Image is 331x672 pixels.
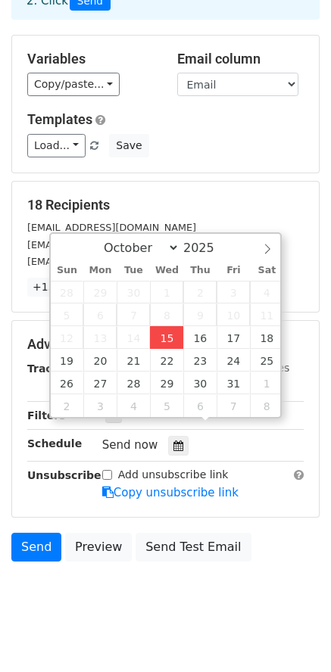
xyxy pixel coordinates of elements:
[51,281,84,303] span: September 28, 2025
[250,266,283,275] span: Sat
[51,326,84,349] span: October 12, 2025
[217,303,250,326] span: October 10, 2025
[51,372,84,394] span: October 26, 2025
[102,486,239,499] a: Copy unsubscribe link
[27,222,196,233] small: [EMAIL_ADDRESS][DOMAIN_NAME]
[183,281,217,303] span: October 2, 2025
[83,303,117,326] span: October 6, 2025
[11,533,61,562] a: Send
[180,241,234,255] input: Year
[150,281,183,303] span: October 1, 2025
[217,372,250,394] span: October 31, 2025
[150,349,183,372] span: October 22, 2025
[51,394,84,417] span: November 2, 2025
[27,362,78,375] strong: Tracking
[117,394,150,417] span: November 4, 2025
[83,372,117,394] span: October 27, 2025
[183,266,217,275] span: Thu
[183,372,217,394] span: October 30, 2025
[27,256,196,267] small: [EMAIL_ADDRESS][DOMAIN_NAME]
[83,281,117,303] span: September 29, 2025
[27,51,155,67] h5: Variables
[217,349,250,372] span: October 24, 2025
[27,336,304,353] h5: Advanced
[117,303,150,326] span: October 7, 2025
[27,409,66,422] strong: Filters
[109,134,148,157] button: Save
[150,303,183,326] span: October 8, 2025
[183,303,217,326] span: October 9, 2025
[27,278,91,297] a: +15 more
[27,73,120,96] a: Copy/paste...
[177,51,304,67] h5: Email column
[250,326,283,349] span: October 18, 2025
[217,266,250,275] span: Fri
[51,349,84,372] span: October 19, 2025
[27,469,101,481] strong: Unsubscribe
[255,599,331,672] iframe: Chat Widget
[65,533,132,562] a: Preview
[27,111,92,127] a: Templates
[217,394,250,417] span: November 7, 2025
[83,266,117,275] span: Mon
[150,266,183,275] span: Wed
[217,281,250,303] span: October 3, 2025
[27,134,86,157] a: Load...
[183,394,217,417] span: November 6, 2025
[250,303,283,326] span: October 11, 2025
[51,266,84,275] span: Sun
[183,326,217,349] span: October 16, 2025
[117,372,150,394] span: October 28, 2025
[250,281,283,303] span: October 4, 2025
[150,394,183,417] span: November 5, 2025
[250,372,283,394] span: November 1, 2025
[83,349,117,372] span: October 20, 2025
[250,394,283,417] span: November 8, 2025
[83,394,117,417] span: November 3, 2025
[217,326,250,349] span: October 17, 2025
[150,326,183,349] span: October 15, 2025
[117,266,150,275] span: Tue
[83,326,117,349] span: October 13, 2025
[117,281,150,303] span: September 30, 2025
[150,372,183,394] span: October 29, 2025
[51,303,84,326] span: October 5, 2025
[118,467,229,483] label: Add unsubscribe link
[102,438,158,452] span: Send now
[136,533,251,562] a: Send Test Email
[117,349,150,372] span: October 21, 2025
[27,197,304,213] h5: 18 Recipients
[27,437,82,450] strong: Schedule
[183,349,217,372] span: October 23, 2025
[27,239,196,250] small: [EMAIL_ADDRESS][DOMAIN_NAME]
[250,349,283,372] span: October 25, 2025
[117,326,150,349] span: October 14, 2025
